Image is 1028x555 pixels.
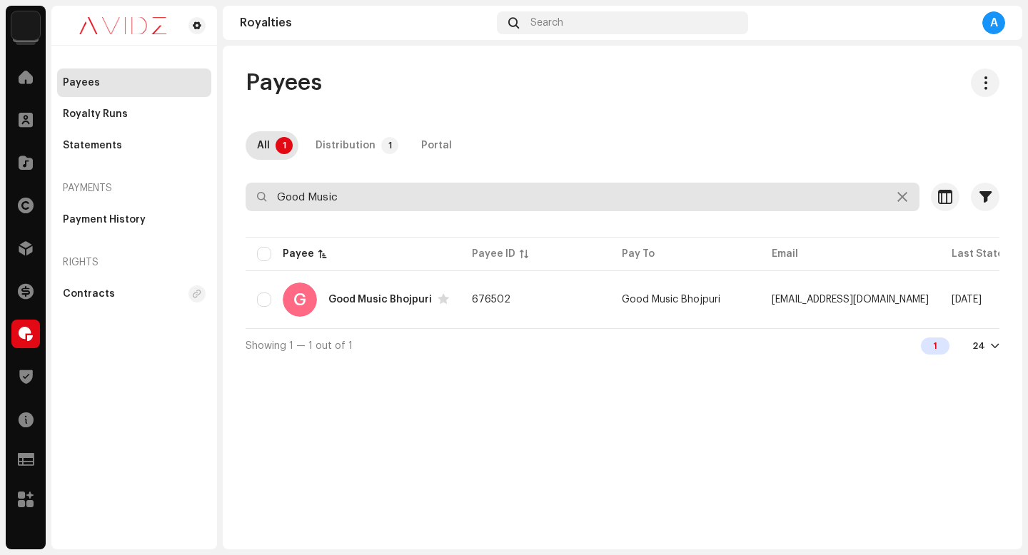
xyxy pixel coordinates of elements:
[982,11,1005,34] div: A
[328,295,432,305] div: Good Music Bhojpuri
[530,17,563,29] span: Search
[57,171,211,205] re-a-nav-header: Payments
[283,282,317,317] div: G
[57,131,211,160] re-m-nav-item: Statements
[57,245,211,280] re-a-nav-header: Rights
[381,137,398,154] p-badge: 1
[63,108,128,120] div: Royalty Runs
[283,247,314,261] div: Payee
[63,140,122,151] div: Statements
[240,17,491,29] div: Royalties
[772,295,929,305] span: goodmusicbhojpuri5@gmail.com
[57,68,211,97] re-m-nav-item: Payees
[472,247,515,261] div: Payee ID
[57,280,211,308] re-m-nav-item: Contracts
[63,77,100,88] div: Payees
[57,100,211,128] re-m-nav-item: Royalty Runs
[421,131,452,160] div: Portal
[11,11,40,40] img: 10d72f0b-d06a-424f-aeaa-9c9f537e57b6
[63,17,183,34] img: 0c631eef-60b6-411a-a233-6856366a70de
[921,337,949,355] div: 1
[57,205,211,234] re-m-nav-item: Payment History
[246,68,322,97] span: Payees
[972,340,985,352] div: 24
[63,214,146,225] div: Payment History
[246,341,353,351] span: Showing 1 — 1 out of 1
[257,131,270,160] div: All
[622,295,720,305] span: Good Music Bhojpuri
[276,137,293,154] p-badge: 1
[472,295,510,305] span: 676502
[952,295,982,305] span: Jun 2025
[63,288,115,300] div: Contracts
[316,131,376,160] div: Distribution
[246,183,919,211] input: Search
